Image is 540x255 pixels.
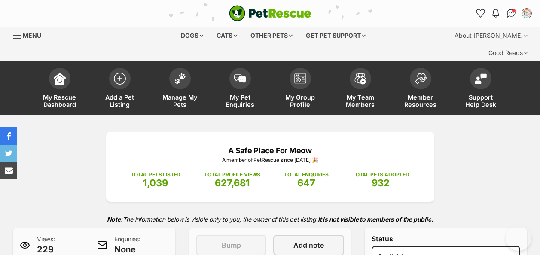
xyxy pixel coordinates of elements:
a: Add a Pet Listing [90,64,150,115]
span: 647 [297,177,315,188]
a: Favourites [473,6,487,20]
a: My Group Profile [270,64,330,115]
span: My Rescue Dashboard [40,94,79,108]
a: Support Help Desk [451,64,511,115]
button: Notifications [489,6,503,20]
span: Support Help Desk [461,94,500,108]
span: 1,039 [143,177,168,188]
div: Dogs [175,27,209,44]
img: A Safe Place For Meow profile pic [522,9,531,18]
div: About [PERSON_NAME] [448,27,534,44]
span: My Pet Enquiries [221,94,259,108]
div: Get pet support [300,27,372,44]
img: pet-enquiries-icon-7e3ad2cf08bfb03b45e93fb7055b45f3efa6380592205ae92323e6603595dc1f.svg [234,74,246,84]
a: Conversations [504,6,518,20]
span: Add a Pet Listing [101,94,139,108]
iframe: Help Scout Beacon - Open [506,225,531,251]
div: Cats [211,27,243,44]
span: Menu [23,32,41,39]
p: TOTAL ENQUIRIES [284,171,328,179]
img: help-desk-icon-fdf02630f3aa405de69fd3d07c3f3aa587a6932b1a1747fa1d2bba05be0121f9.svg [475,73,487,84]
span: Bump [222,240,241,250]
a: PetRescue [229,5,311,21]
span: Manage My Pets [161,94,199,108]
img: member-resources-icon-8e73f808a243e03378d46382f2149f9095a855e16c252ad45f914b54edf8863c.svg [415,73,427,85]
a: Member Resources [391,64,451,115]
p: TOTAL PROFILE VIEWS [204,171,260,179]
span: Member Resources [401,94,440,108]
a: My Pet Enquiries [210,64,270,115]
p: The information below is visible only to you, the owner of this pet listing. [13,210,527,228]
p: A Safe Place For Meow [119,145,421,156]
span: 627,681 [215,177,250,188]
p: A member of PetRescue since [DATE] 🎉 [119,156,421,164]
img: team-members-icon-5396bd8760b3fe7c0b43da4ab00e1e3bb1a5d9ba89233759b79545d2d3fc5d0d.svg [354,73,366,84]
img: chat-41dd97257d64d25036548639549fe6c8038ab92f7586957e7f3b1b290dea8141.svg [507,9,516,18]
strong: Note: [107,216,123,223]
p: TOTAL PETS LISTED [131,171,180,179]
div: Good Reads [482,44,534,61]
span: 932 [372,177,390,188]
label: Status [372,235,520,243]
ul: Account quick links [473,6,534,20]
div: Other pets [244,27,299,44]
img: manage-my-pets-icon-02211641906a0b7f246fdf0571729dbe1e7629f14944591b6c1af311fb30b64b.svg [174,73,186,84]
img: notifications-46538b983faf8c2785f20acdc204bb7945ddae34d4c08c2a6579f10ce5e182be.svg [492,9,499,18]
img: dashboard-icon-eb2f2d2d3e046f16d808141f083e7271f6b2e854fb5c12c21221c1fb7104beca.svg [54,73,66,85]
img: add-pet-listing-icon-0afa8454b4691262ce3f59096e99ab1cd57d4a30225e0717b998d2c9b9846f56.svg [114,73,126,85]
span: My Team Members [341,94,380,108]
span: My Group Profile [281,94,320,108]
img: logo-cat-932fe2b9b8326f06289b0f2fb663e598f794de774fb13d1741a6617ecf9a85b4.svg [229,5,311,21]
a: My Team Members [330,64,391,115]
span: Add note [293,240,324,250]
img: group-profile-icon-3fa3cf56718a62981997c0bc7e787c4b2cf8bcc04b72c1350f741eb67cf2f40e.svg [294,73,306,84]
a: Manage My Pets [150,64,210,115]
a: My Rescue Dashboard [30,64,90,115]
a: Menu [13,27,47,42]
p: TOTAL PETS ADOPTED [352,171,409,179]
button: My account [520,6,534,20]
strong: It is not visible to members of the public. [318,216,433,223]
